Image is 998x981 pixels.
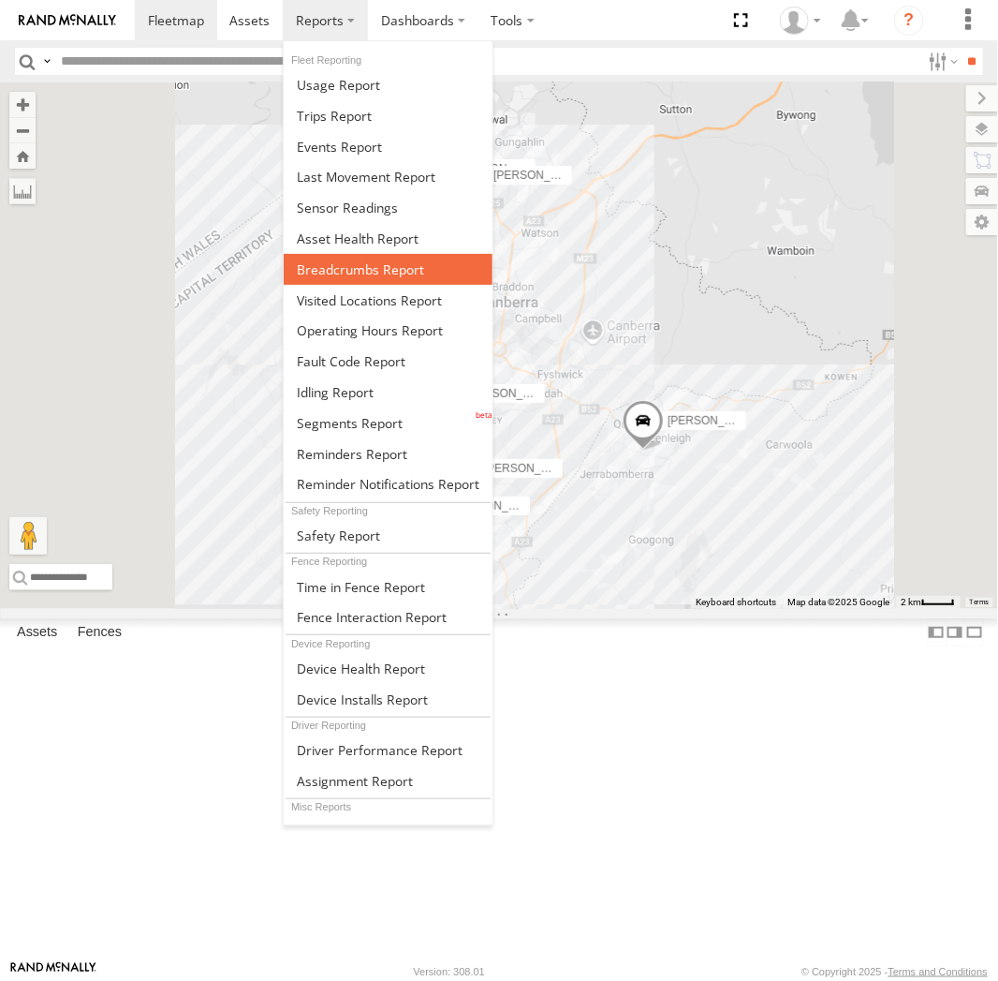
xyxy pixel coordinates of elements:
label: Map Settings [966,209,998,235]
label: Fences [68,619,131,646]
button: Zoom in [9,92,36,117]
a: Idling Report [284,377,492,408]
span: [PERSON_NAME] [466,387,559,400]
span: 2 km [901,597,921,607]
a: Asset Health Report [284,223,492,254]
a: Service Reminder Notifications Report [284,469,492,500]
a: Time in Fences Report [284,572,492,602]
a: Sensor Readings [284,192,492,223]
a: Visit our Website [10,962,96,981]
a: Full Events Report [284,131,492,162]
a: Breadcrumbs Report [284,254,492,285]
a: Safety Report [284,520,492,551]
a: Usage Report [284,69,492,100]
span: [PERSON_NAME] [484,463,577,476]
div: Version: 308.01 [414,966,485,977]
label: Search Query [39,48,54,75]
a: Asset Operating Hours Report [284,315,492,346]
div: Helen Mason [773,7,828,35]
label: Assets [7,619,66,646]
a: Device Health Report [284,653,492,684]
span: Map data ©2025 Google [787,597,889,607]
span: [PERSON_NAME] [457,163,550,176]
label: Dock Summary Table to the Right [946,618,964,646]
a: Terms (opens in new tab) [970,599,990,606]
span: [PERSON_NAME] [668,414,760,427]
a: Scheduled Reports [284,817,492,848]
a: Fence Interaction Report [284,602,492,632]
img: rand-logo.svg [19,14,116,27]
button: Zoom out [9,117,36,143]
a: Last Movement Report [284,161,492,192]
label: Search Filter Options [921,48,961,75]
a: Reminders Report [284,438,492,469]
div: © Copyright 2025 - [801,966,988,977]
a: Terms and Conditions [888,966,988,977]
button: Keyboard shortcuts [696,596,776,609]
a: Visited Locations Report [284,285,492,316]
i: ? [894,6,924,36]
span: [PERSON_NAME] [451,499,544,513]
a: Device Installs Report [284,684,492,715]
a: Driver Performance Report [284,735,492,765]
label: Hide Summary Table [965,618,984,646]
a: Trips Report [284,100,492,131]
span: [PERSON_NAME] [493,170,586,183]
button: Map Scale: 2 km per 32 pixels [895,596,961,609]
label: Measure [9,178,36,204]
a: Assignment Report [284,765,492,796]
button: Drag Pegman onto the map to open Street View [9,517,47,555]
a: Segments Report [284,408,492,438]
label: Dock Summary Table to the Left [927,618,946,646]
a: Fault Code Report [284,346,492,377]
button: Zoom Home [9,143,36,169]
